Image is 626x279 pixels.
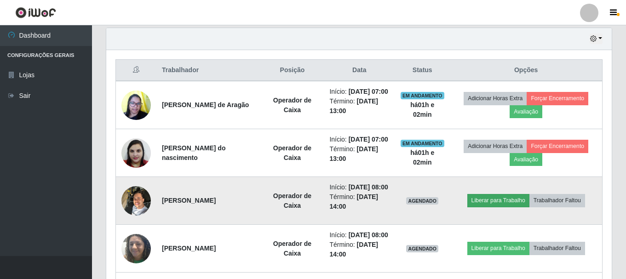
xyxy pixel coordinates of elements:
[121,181,151,220] img: 1725217718320.jpeg
[464,92,527,105] button: Adicionar Horas Extra
[450,60,602,81] th: Opções
[329,97,389,116] li: Término:
[401,92,444,99] span: EM ANDAMENTO
[156,60,260,81] th: Trabalhador
[121,229,151,268] img: 1736128144098.jpeg
[162,101,249,108] strong: [PERSON_NAME] de Aragão
[406,245,438,252] span: AGENDADO
[162,245,216,252] strong: [PERSON_NAME]
[162,197,216,204] strong: [PERSON_NAME]
[510,105,542,118] button: Avaliação
[121,85,151,125] img: 1632390182177.jpeg
[410,101,434,118] strong: há 01 h e 02 min
[273,192,311,209] strong: Operador de Caixa
[329,144,389,164] li: Término:
[410,149,434,166] strong: há 01 h e 02 min
[467,194,529,207] button: Liberar para Trabalho
[349,136,388,143] time: [DATE] 07:00
[349,88,388,95] time: [DATE] 07:00
[529,194,585,207] button: Trabalhador Faltou
[329,240,389,259] li: Término:
[273,97,311,114] strong: Operador de Caixa
[349,183,388,191] time: [DATE] 08:00
[329,182,389,192] li: Início:
[529,242,585,255] button: Trabalhador Faltou
[464,140,527,153] button: Adicionar Horas Extra
[527,92,588,105] button: Forçar Encerramento
[273,144,311,161] strong: Operador de Caixa
[329,135,389,144] li: Início:
[329,192,389,211] li: Término:
[162,144,225,161] strong: [PERSON_NAME] do nascimento
[406,197,438,205] span: AGENDADO
[395,60,450,81] th: Status
[260,60,324,81] th: Posição
[324,60,395,81] th: Data
[401,140,444,147] span: EM ANDAMENTO
[349,231,388,239] time: [DATE] 08:00
[273,240,311,257] strong: Operador de Caixa
[467,242,529,255] button: Liberar para Trabalho
[121,133,151,172] img: 1682003136750.jpeg
[329,230,389,240] li: Início:
[329,87,389,97] li: Início:
[15,7,56,18] img: CoreUI Logo
[510,153,542,166] button: Avaliação
[527,140,588,153] button: Forçar Encerramento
